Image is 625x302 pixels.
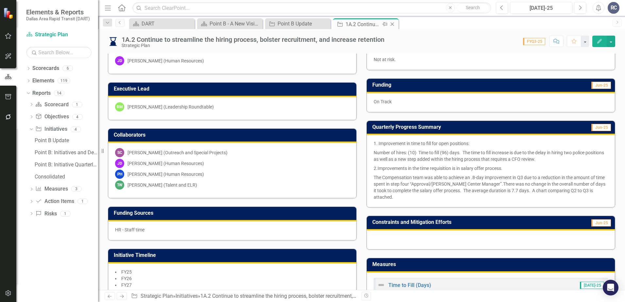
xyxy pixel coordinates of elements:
[33,172,98,182] a: Consolidated
[3,7,15,19] img: ClearPoint Strategy
[374,175,605,200] span: There was no change in the overall number of days it took to complete the salary offer process. T...
[346,20,380,28] div: 1A.2 Continue to streamline the hiring process, bolster recruitment, and increase retention
[131,20,193,28] a: DART
[33,135,98,146] a: Point B Update
[121,276,132,281] span: FY26
[127,182,197,188] div: [PERSON_NAME] (Talent and ELR)
[388,282,431,288] a: Time to Fill (Days)
[114,252,353,258] h3: Initiative Timeline
[374,56,608,63] p: Not at risk.
[131,293,357,300] div: » »
[372,219,563,225] h3: Constraints and Mitigation Efforts
[127,149,228,156] div: [PERSON_NAME] (Outreach and Special Projects)
[26,16,90,21] small: Dallas Area Rapid Transit (DART)
[35,113,69,121] a: Objectives
[35,138,98,143] div: Point B Update
[127,160,204,167] div: [PERSON_NAME] (Human Resources)
[267,20,329,28] a: Point B Update
[35,162,98,168] div: Point B: Initiative Quarterly Summary by Executive Lead & PM
[60,211,71,216] div: 1
[372,124,557,130] h3: Quarterly Progress Summary
[210,20,261,28] div: Point B - A New Vision for Mobility in [GEOGRAPHIC_DATA][US_STATE]
[115,102,124,111] div: RM
[115,226,349,233] p: HR - Staff time
[603,280,618,295] div: Open Intercom Messenger
[35,198,74,205] a: Action Items
[114,86,353,92] h3: Executive Lead
[115,170,124,179] div: PH
[115,56,124,65] div: JD
[58,78,70,84] div: 119
[35,101,68,109] a: Scorecard
[378,166,502,171] span: Improvements in the time requisition is in salary offer process.
[54,90,64,96] div: 14
[127,104,214,110] div: [PERSON_NAME] (Leadership Roundtable)
[372,261,612,267] h3: Measures
[35,210,57,218] a: Risks
[35,150,98,156] div: Point B: Initiatives and Descriptions
[32,77,54,85] a: Elements
[374,148,608,164] p: Number of hires: (10) Time to fill (96) days. The time to fill increase is due to the delay in hi...
[591,219,611,226] span: Jun-25
[115,180,124,190] div: TW
[608,2,619,14] button: RC
[466,5,480,10] span: Search
[108,36,118,47] img: In Progress
[278,20,329,28] div: Point B Update
[121,282,132,288] span: FY27
[580,282,604,289] span: [DATE]-25
[132,2,491,14] input: Search ClearPoint...
[71,186,82,192] div: 3
[26,47,92,58] input: Search Below...
[122,43,384,48] div: Strategic Plan
[72,114,83,120] div: 4
[114,132,353,138] h3: Collaborators
[26,8,90,16] span: Elements & Reports
[591,124,611,131] span: Jun-25
[200,293,405,299] div: 1A.2 Continue to streamline the hiring process, bolster recruitment, and increase retention
[523,38,545,45] span: FYQ3-25
[33,147,98,158] a: Point B: Initiatives and Descriptions
[32,90,51,97] a: Reports
[122,36,384,43] div: 1A.2 Continue to streamline the hiring process, bolster recruitment, and increase retention
[72,102,82,107] div: 1
[142,20,193,28] div: DART
[115,148,124,157] div: SC
[374,164,608,173] p: 2.
[77,199,88,204] div: 1
[377,281,385,289] img: Not Defined
[114,210,353,216] h3: Funding Sources
[457,3,489,12] button: Search
[35,185,68,193] a: Measures
[35,126,67,133] a: Initiatives
[35,174,98,180] div: Consolidated
[115,159,124,168] div: JD
[32,65,59,72] a: Scorecards
[374,99,392,104] span: On Track
[121,269,132,275] span: FY25
[372,82,488,88] h3: Funding
[127,58,204,64] div: [PERSON_NAME] (Human Resources)
[374,140,608,148] p: 1. Improvement in time to fill for open positions:
[199,20,261,28] a: Point B - A New Vision for Mobility in [GEOGRAPHIC_DATA][US_STATE]
[26,31,92,39] a: Strategic Plan
[591,82,611,89] span: Jun-25
[62,66,73,71] div: 6
[374,175,605,187] span: The Compensation team was able to achieve an .8-day improvement in Q3 due to a reduction in the a...
[176,293,198,299] a: Initiatives
[510,2,572,14] button: [DATE]-25
[127,171,204,177] div: [PERSON_NAME] (Human Resources)
[71,126,81,132] div: 4
[33,159,98,170] a: Point B: Initiative Quarterly Summary by Executive Lead & PM
[512,4,570,12] div: [DATE]-25
[141,293,173,299] a: Strategic Plan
